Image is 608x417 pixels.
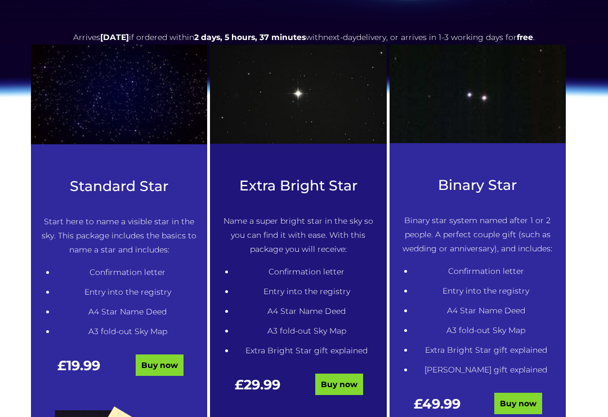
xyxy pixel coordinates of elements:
li: Confirmation letter [55,266,200,280]
li: Extra Bright Star gift explained [413,344,558,358]
span: 19.99 [66,358,100,374]
h3: Binary Star [396,178,558,194]
span: 49.99 [422,396,461,412]
span: next-day [323,33,356,43]
a: Buy now [136,355,184,376]
a: Buy now [315,374,363,396]
a: Buy now [494,393,542,415]
div: £ [217,378,298,403]
img: Winnecke_4 [390,45,566,144]
img: 1 [31,45,207,145]
li: A4 Star Name Deed [55,305,200,320]
li: A4 Star Name Deed [413,304,558,318]
span: 29.99 [244,377,280,393]
li: Entry into the registry [413,285,558,299]
li: A3 fold-out Sky Map [55,325,200,339]
h3: Extra Bright Star [217,178,379,194]
li: [PERSON_NAME] gift explained [413,363,558,378]
p: Start here to name a visible star in the sky. This package includes the basics to name a star and... [38,215,200,258]
li: Entry into the registry [234,285,379,299]
li: A4 Star Name Deed [234,305,379,319]
span: 2 days, 5 hours, 37 minutes [194,33,306,43]
li: A3 fold-out Sky Map [413,324,558,338]
li: Extra Bright Star gift explained [234,344,379,358]
li: Confirmation letter [413,265,558,279]
li: Confirmation letter [234,265,379,280]
img: betelgeuse-star-987396640-afd328ff2f774d769c56ed59ca336eb4 [210,45,386,144]
li: Entry into the registry [55,286,200,300]
div: £ [38,359,119,384]
span: Arrives if ordered within with delivery, or arrives in 1-3 working days for . [73,33,535,43]
p: Name a super bright star in the sky so you can find it with ease. With this package you will rece... [217,215,379,257]
b: free [517,33,533,43]
h3: Standard Star [38,179,200,195]
li: A3 fold-out Sky Map [234,325,379,339]
span: [DATE] [100,33,129,43]
p: Binary star system named after 1 or 2 people. A perfect couple gift (such as wedding or anniversa... [396,214,558,256]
